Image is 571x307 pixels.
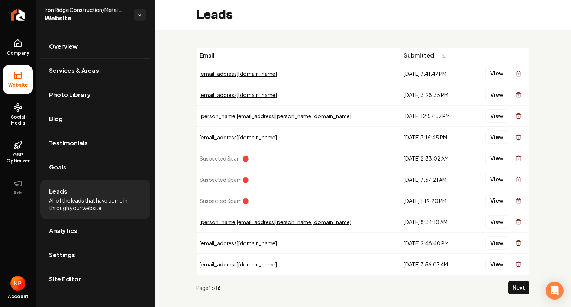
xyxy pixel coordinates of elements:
[485,173,508,186] button: View
[200,51,398,60] div: Email
[546,282,564,300] div: Open Intercom Messenger
[485,194,508,207] button: View
[40,131,150,155] a: Testimonials
[45,6,128,13] span: Iron Ridge Construction/Metal Roofing LLC
[5,82,31,88] span: Website
[10,276,25,291] button: Open user button
[3,97,33,132] a: Social Media
[10,276,25,291] img: Kenn Pietila
[485,236,508,250] button: View
[404,239,466,247] div: [DATE] 2:48:40 PM
[485,109,508,123] button: View
[404,91,466,98] div: [DATE] 3:28:35 PM
[3,135,33,170] a: GBP Optimizer
[209,284,212,291] strong: 1
[200,176,249,183] span: Suspected Spam 🛑
[485,152,508,165] button: View
[40,219,150,243] a: Analytics
[196,7,233,22] h2: Leads
[404,133,466,141] div: [DATE] 3:16:45 PM
[200,261,398,268] div: [EMAIL_ADDRESS][DOMAIN_NAME]
[3,152,33,164] span: GBP Optimizer
[49,90,91,99] span: Photo Library
[485,258,508,271] button: View
[200,112,398,120] div: [PERSON_NAME][EMAIL_ADDRESS][PERSON_NAME][DOMAIN_NAME]
[49,114,63,123] span: Blog
[40,267,150,291] a: Site Editor
[40,107,150,131] a: Blog
[404,49,451,62] button: Submitted
[8,294,28,300] span: Account
[200,239,398,247] div: [EMAIL_ADDRESS][DOMAIN_NAME]
[404,51,434,60] span: Submitted
[404,112,466,120] div: [DATE] 12:57:57 PM
[485,215,508,229] button: View
[49,226,77,235] span: Analytics
[200,218,398,226] div: [PERSON_NAME][EMAIL_ADDRESS][PERSON_NAME][DOMAIN_NAME]
[4,50,32,56] span: Company
[485,130,508,144] button: View
[10,190,26,196] span: Ads
[200,155,249,162] span: Suspected Spam 🛑
[40,35,150,58] a: Overview
[404,218,466,226] div: [DATE] 8:34:10 AM
[200,70,398,77] div: [EMAIL_ADDRESS][DOMAIN_NAME]
[404,261,466,268] div: [DATE] 7:56:07 AM
[49,139,88,148] span: Testimonials
[49,163,67,172] span: Goals
[404,197,466,204] div: [DATE] 1:19:20 PM
[485,88,508,101] button: View
[3,33,33,62] a: Company
[404,155,466,162] div: [DATE] 2:33:02 AM
[404,176,466,183] div: [DATE] 7:37:21 AM
[212,284,217,291] span: of
[404,70,466,77] div: [DATE] 7:41:47 PM
[196,284,209,291] span: Page
[200,133,398,141] div: [EMAIL_ADDRESS][DOMAIN_NAME]
[200,91,398,98] div: [EMAIL_ADDRESS][DOMAIN_NAME]
[49,251,75,259] span: Settings
[40,243,150,267] a: Settings
[49,66,99,75] span: Services & Areas
[3,173,33,202] button: Ads
[217,284,221,291] strong: 6
[40,155,150,179] a: Goals
[49,42,78,51] span: Overview
[11,9,25,21] img: Rebolt Logo
[3,114,33,126] span: Social Media
[45,13,128,24] span: Website
[49,197,141,211] span: All of the leads that have come in through your website.
[49,275,81,284] span: Site Editor
[40,83,150,107] a: Photo Library
[508,281,529,294] button: Next
[485,67,508,80] button: View
[200,197,249,204] span: Suspected Spam 🛑
[40,59,150,83] a: Services & Areas
[49,187,67,196] span: Leads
